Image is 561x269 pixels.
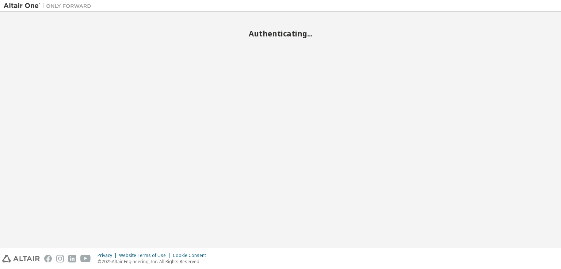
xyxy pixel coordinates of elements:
[68,255,76,262] img: linkedin.svg
[98,253,119,258] div: Privacy
[2,255,40,262] img: altair_logo.svg
[119,253,173,258] div: Website Terms of Use
[80,255,91,262] img: youtube.svg
[4,29,557,38] h2: Authenticating...
[98,258,210,265] p: © 2025 Altair Engineering, Inc. All Rights Reserved.
[44,255,52,262] img: facebook.svg
[56,255,64,262] img: instagram.svg
[173,253,210,258] div: Cookie Consent
[4,2,95,9] img: Altair One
